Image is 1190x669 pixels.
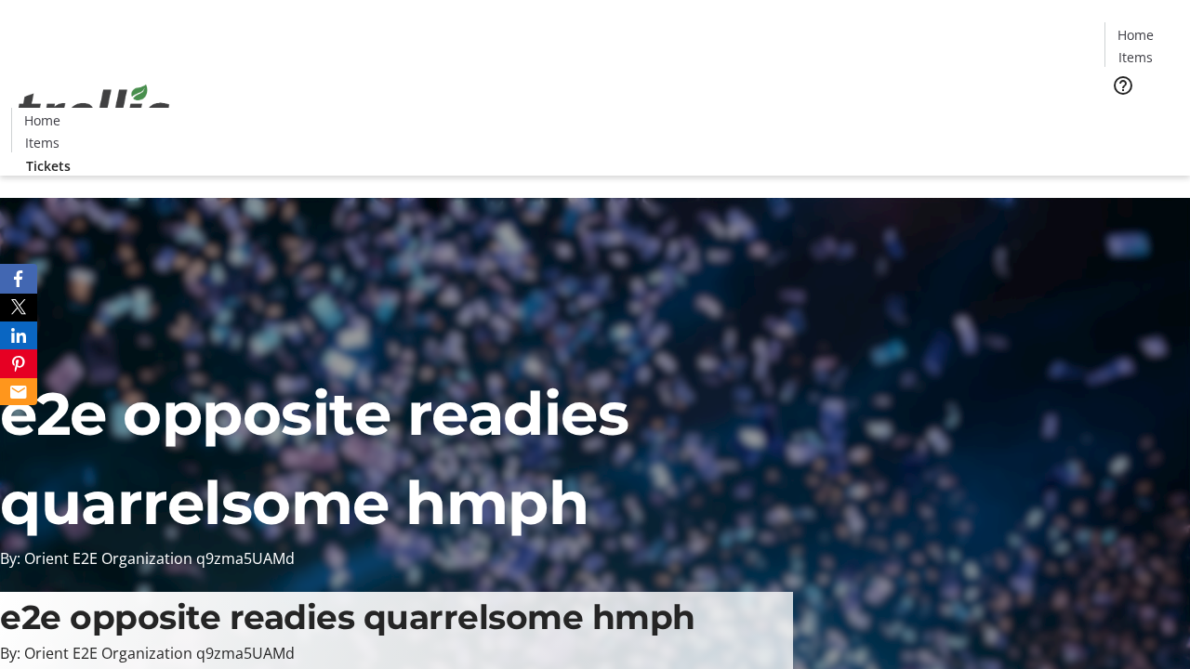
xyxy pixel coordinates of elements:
[12,111,72,130] a: Home
[1105,25,1165,45] a: Home
[11,156,86,176] a: Tickets
[1104,67,1142,104] button: Help
[1104,108,1179,127] a: Tickets
[1117,25,1154,45] span: Home
[26,156,71,176] span: Tickets
[1105,47,1165,67] a: Items
[12,133,72,152] a: Items
[1118,47,1153,67] span: Items
[11,64,177,157] img: Orient E2E Organization q9zma5UAMd's Logo
[24,111,60,130] span: Home
[1119,108,1164,127] span: Tickets
[25,133,59,152] span: Items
